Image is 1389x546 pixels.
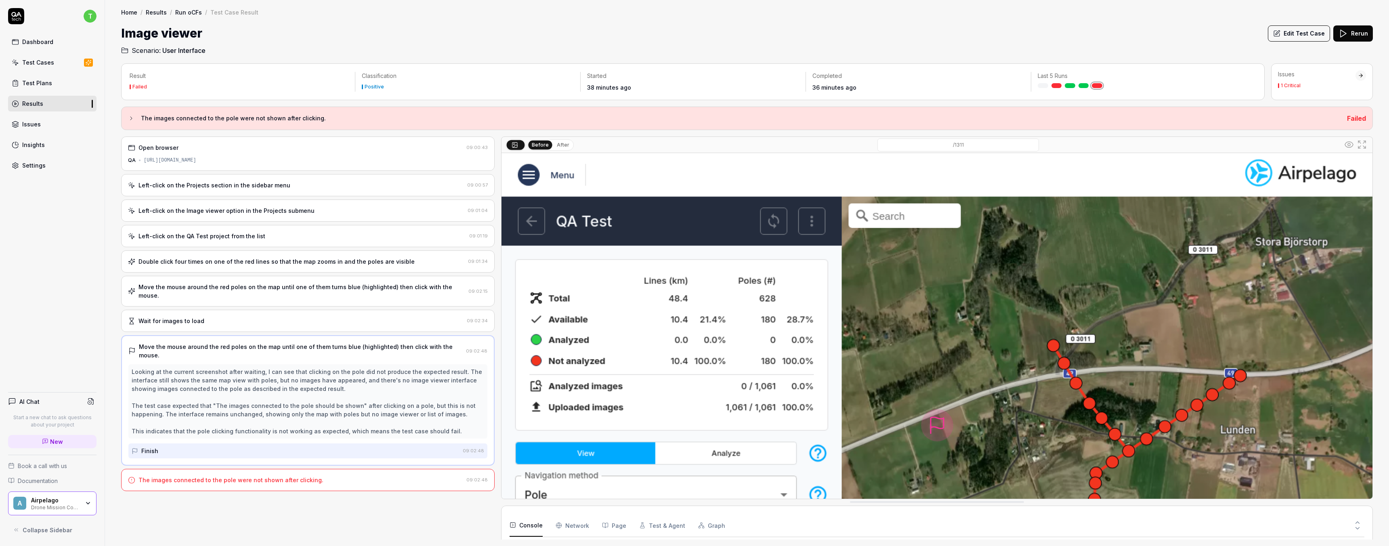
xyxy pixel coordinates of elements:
[1343,138,1355,151] button: Show all interative elements
[138,317,204,325] div: Wait for images to load
[362,72,574,80] p: Classification
[162,46,206,55] span: User Interface
[139,342,463,359] div: Move the mouse around the red poles on the map until one of them turns blue (highlighted) then cl...
[812,84,856,91] time: 36 minutes ago
[210,8,258,16] div: Test Case Result
[144,157,196,164] div: [URL][DOMAIN_NAME]
[23,526,72,534] span: Collapse Sidebar
[587,84,631,91] time: 38 minutes ago
[1268,25,1330,42] button: Edit Test Case
[1347,114,1366,122] span: Failed
[466,145,488,150] time: 09:00:43
[365,84,384,89] div: Positive
[22,58,54,67] div: Test Cases
[467,318,488,323] time: 09:02:34
[130,72,348,80] p: Result
[31,504,80,510] div: Drone Mission Control
[132,367,484,435] div: Looking at the current screenshot after waiting, I can see that clicking on the pole did not prod...
[19,397,40,406] h4: AI Chat
[50,437,63,446] span: New
[146,8,167,16] a: Results
[138,283,465,300] div: Move the mouse around the red poles on the map until one of them turns blue (highlighted) then cl...
[205,8,207,16] div: /
[8,522,97,538] button: Collapse Sidebar
[8,414,97,428] p: Start a new chat to ask questions about your project
[463,448,484,454] time: 09:02:48
[121,8,137,16] a: Home
[467,182,488,188] time: 09:00:57
[554,141,573,149] button: After
[8,116,97,132] a: Issues
[602,514,626,537] button: Page
[529,140,552,149] button: Before
[8,55,97,70] a: Test Cases
[138,181,290,189] div: Left-click on the Projects section in the sidebar menu
[556,514,589,537] button: Network
[468,288,488,294] time: 09:02:15
[22,141,45,149] div: Insights
[8,477,97,485] a: Documentation
[639,514,685,537] button: Test & Agent
[587,72,799,80] p: Started
[170,8,172,16] div: /
[141,113,1341,123] h3: The images connected to the pole were not shown after clicking.
[138,206,315,215] div: Left-click on the Image viewer option in the Projects submenu
[128,443,487,458] button: Finish09:02:48
[18,477,58,485] span: Documentation
[31,497,80,504] div: Airpelago
[138,232,265,240] div: Left-click on the QA Test project from the list
[510,514,543,537] button: Console
[128,157,136,164] div: QA
[22,38,53,46] div: Dashboard
[121,46,206,55] a: Scenario:User Interface
[22,120,41,128] div: Issues
[466,348,487,354] time: 09:02:48
[8,491,97,516] button: AAirpelagoDrone Mission Control
[84,10,97,23] span: t
[141,447,158,455] div: Finish
[466,477,488,483] time: 09:02:48
[13,497,26,510] span: A
[138,143,178,152] div: Open browser
[22,99,43,108] div: Results
[8,157,97,173] a: Settings
[138,476,323,484] div: The images connected to the pole were not shown after clicking.
[128,113,1341,123] button: The images connected to the pole were not shown after clicking.
[469,233,488,239] time: 09:01:19
[1355,138,1368,151] button: Open in full screen
[8,435,97,448] a: New
[698,514,725,537] button: Graph
[18,462,67,470] span: Book a call with us
[468,258,488,264] time: 09:01:34
[812,72,1024,80] p: Completed
[1281,83,1301,88] div: 1 Critical
[22,79,52,87] div: Test Plans
[8,137,97,153] a: Insights
[8,34,97,50] a: Dashboard
[22,161,46,170] div: Settings
[1333,25,1373,42] button: Rerun
[8,462,97,470] a: Book a call with us
[175,8,202,16] a: Run oCFs
[8,96,97,111] a: Results
[1278,70,1355,78] div: Issues
[121,24,202,42] h1: Image viewer
[138,257,415,266] div: Double click four times on one of the red lines so that the map zooms in and the poles are visible
[1038,72,1250,80] p: Last 5 Runs
[8,75,97,91] a: Test Plans
[130,46,161,55] span: Scenario:
[468,208,488,213] time: 09:01:04
[84,8,97,24] button: t
[132,84,147,89] div: Failed
[141,8,143,16] div: /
